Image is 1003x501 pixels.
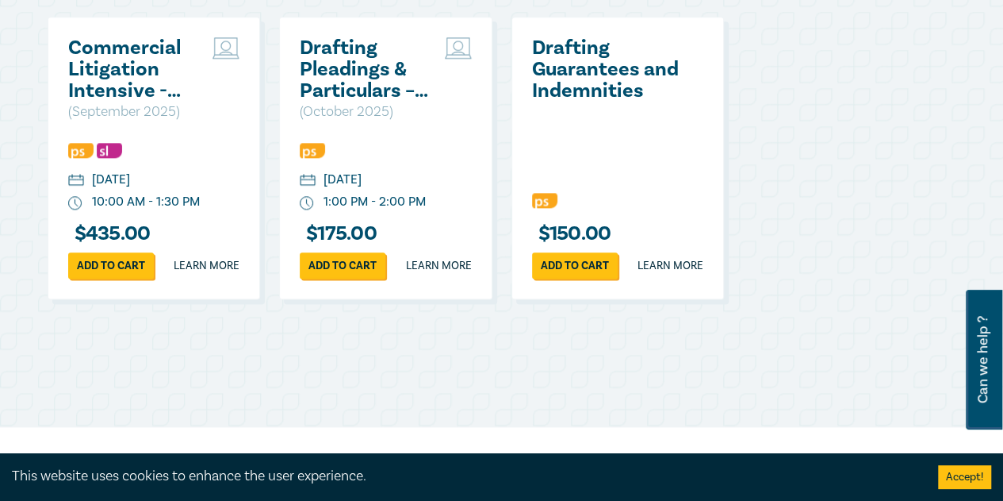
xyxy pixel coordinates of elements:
div: [DATE] [92,171,130,189]
a: Add to cart [68,252,154,279]
img: calendar [68,174,84,188]
div: 10:00 AM - 1:30 PM [92,193,200,211]
h3: $ 175.00 [300,223,377,245]
a: Drafting Guarantees and Indemnities [532,37,696,102]
div: This website uses cookies to enhance the user experience. [12,466,914,487]
span: Can we help ? [975,299,990,420]
h3: $ 150.00 [532,223,611,245]
a: Learn more [406,258,472,274]
a: Commercial Litigation Intensive - Skills and Strategies for Success in Commercial Disputes [68,37,205,102]
img: Professional Skills [532,193,557,208]
a: Learn more [174,258,239,274]
img: Live Stream [212,37,239,59]
p: ( September 2025 ) [68,102,205,122]
img: Live Stream [445,37,472,59]
div: 1:00 PM - 2:00 PM [323,193,426,211]
a: Drafting Pleadings & Particulars – Tips & Traps [300,37,437,102]
img: Professional Skills [300,143,325,158]
img: calendar [300,174,316,188]
h3: $ 435.00 [68,223,151,245]
a: Add to cart [532,252,618,279]
img: Substantive Law [97,143,122,158]
a: Learn more [637,258,703,274]
button: Accept cookies [938,465,991,489]
img: watch [68,196,82,210]
img: Professional Skills [68,143,94,158]
img: watch [300,196,314,210]
p: ( October 2025 ) [300,102,437,122]
a: Add to cart [300,252,385,279]
div: [DATE] [323,171,362,189]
